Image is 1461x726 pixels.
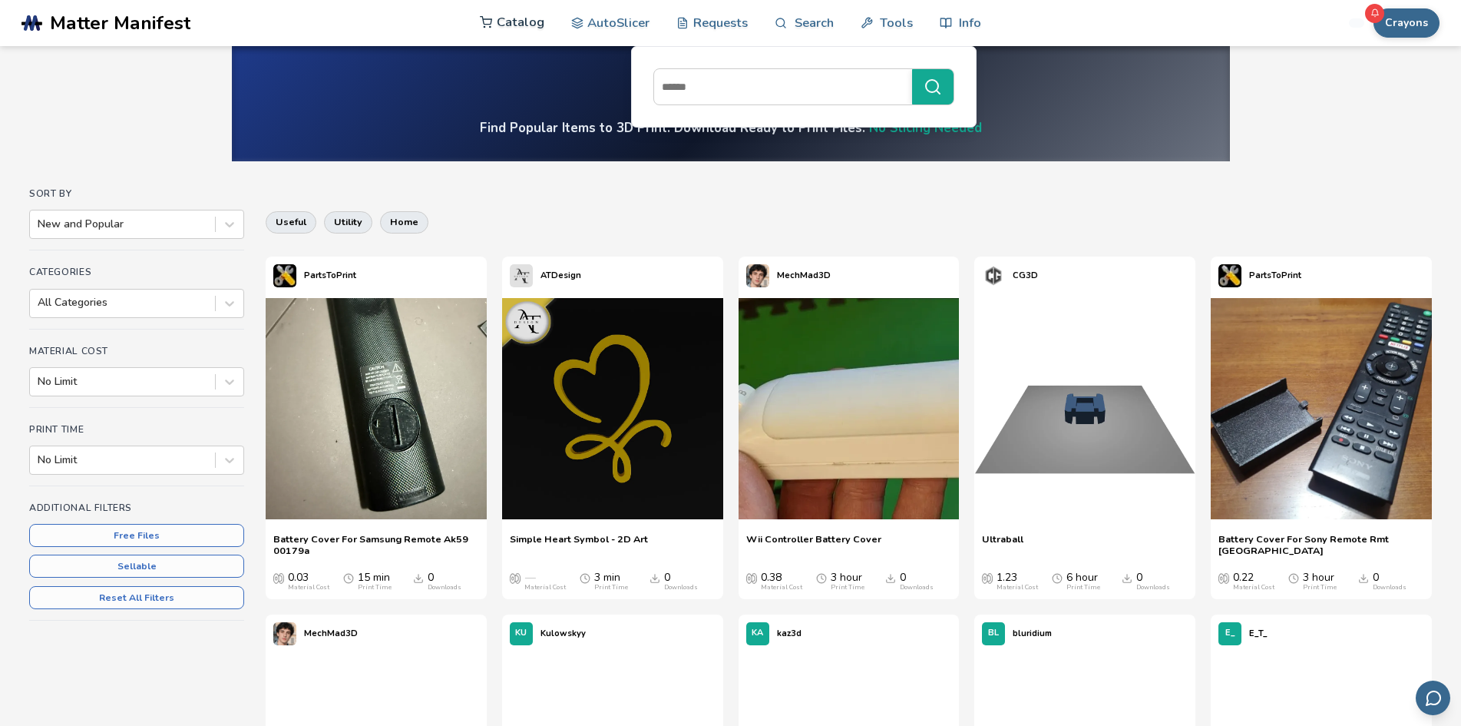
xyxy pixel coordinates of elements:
div: Downloads [428,584,461,592]
span: Matter Manifest [50,12,190,34]
div: Downloads [664,584,698,592]
div: 0 [428,572,461,592]
span: Average Print Time [343,572,354,584]
div: 6 hour [1066,572,1100,592]
div: 3 min [594,572,628,592]
div: Print Time [1303,584,1337,592]
img: MechMad3D's profile [746,264,769,287]
a: Ultraball [982,533,1023,556]
a: 1_Print_Preview [974,295,1195,525]
div: 0 [1373,572,1406,592]
p: ATDesign [540,267,581,283]
p: Kulowskyy [540,625,586,641]
a: No Slicing Needed [869,119,982,137]
div: Material Cost [761,584,802,592]
div: Material Cost [524,584,566,592]
p: PartsToPrint [304,267,356,283]
p: PartsToPrint [1249,267,1301,283]
div: 0.22 [1233,572,1274,592]
span: Downloads [413,572,424,584]
span: Average Print Time [1288,572,1299,584]
div: Material Cost [288,584,329,592]
h4: Print Time [29,424,244,435]
button: useful [266,211,316,233]
a: Simple Heart Symbol - 2D Art [510,533,648,556]
span: Downloads [650,572,660,584]
div: 15 min [358,572,392,592]
span: BL [988,628,999,638]
div: 3 hour [831,572,864,592]
input: New and Popular [38,218,41,230]
span: KU [515,628,527,638]
p: CG3D [1013,267,1038,283]
h4: Material Cost [29,346,244,356]
a: PartsToPrint's profilePartsToPrint [266,257,364,295]
span: Downloads [1358,572,1369,584]
span: Average Print Time [816,572,827,584]
a: Battery Cover For Sony Remote Rmt [GEOGRAPHIC_DATA] [1218,533,1424,556]
div: 0 [664,572,698,592]
img: MechMad3D's profile [273,622,296,645]
p: E_T_ [1249,625,1268,641]
span: E_ [1225,628,1235,638]
img: CG3D's profile [982,264,1005,287]
div: 1.23 [997,572,1038,592]
span: KA [752,628,763,638]
div: Downloads [900,584,934,592]
a: Wii Controller Battery Cover [746,533,881,556]
img: PartsToPrint's profile [1218,264,1241,287]
span: Downloads [1122,572,1132,584]
h4: Categories [29,267,244,277]
a: MechMad3D's profileMechMad3D [266,615,365,653]
div: Downloads [1373,584,1406,592]
div: 0.38 [761,572,802,592]
input: No Limit [38,454,41,466]
p: MechMad3D [777,267,831,283]
button: Send feedback via email [1416,681,1450,715]
div: 3 hour [1303,572,1337,592]
button: Sellable [29,555,244,578]
button: Free Files [29,524,244,547]
h4: Additional Filters [29,502,244,513]
img: 1_Print_Preview [974,298,1195,519]
span: Average Print Time [1052,572,1063,584]
a: Battery Cover For Samsung Remote Ak59 00179a [273,533,479,556]
div: Downloads [1136,584,1170,592]
span: Average Cost [746,572,757,584]
span: Downloads [885,572,896,584]
img: PartsToPrint's profile [273,264,296,287]
p: MechMad3D [304,625,358,641]
div: Material Cost [1233,584,1274,592]
span: Average Cost [510,572,521,584]
span: Average Cost [1218,572,1229,584]
a: ATDesign's profileATDesign [502,257,589,295]
h4: Find Popular Items to 3D Print. Download Ready to Print Files. [480,119,982,137]
button: home [380,211,428,233]
button: Reset All Filters [29,586,244,609]
span: Average Cost [273,572,284,584]
a: PartsToPrint's profilePartsToPrint [1211,257,1309,295]
div: Material Cost [997,584,1038,592]
a: MechMad3D's profileMechMad3D [739,257,838,295]
div: Print Time [1066,584,1100,592]
span: Average Cost [982,572,993,584]
div: 0 [900,572,934,592]
span: Average Print Time [580,572,590,584]
a: CG3D's profileCG3D [974,257,1046,295]
h4: Sort By [29,188,244,199]
div: 0 [1136,572,1170,592]
div: Print Time [358,584,392,592]
p: bluridium [1013,625,1052,641]
div: 0.03 [288,572,329,592]
span: — [524,572,535,584]
input: All Categories [38,297,41,309]
div: Print Time [831,584,864,592]
img: ATDesign's profile [510,264,533,287]
button: utility [324,211,372,233]
input: No Limit [38,376,41,388]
